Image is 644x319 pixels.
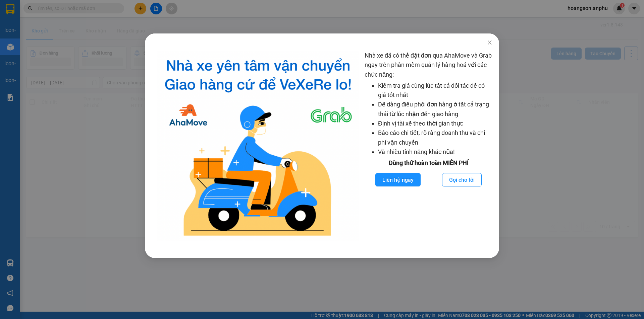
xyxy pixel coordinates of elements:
[480,33,499,52] button: Close
[378,147,492,157] li: Và nhiều tính năng khác nữa!
[378,128,492,147] li: Báo cáo chi tiết, rõ ràng doanh thu và chi phí vận chuyển
[375,173,421,186] button: Liên hệ ngay
[378,81,492,100] li: Kiểm tra giá cùng lúc tất cả đối tác để có giá tốt nhất
[378,100,492,119] li: Dễ dàng điều phối đơn hàng ở tất cả trạng thái từ lúc nhận đến giao hàng
[382,176,414,184] span: Liên hệ ngay
[487,40,492,45] span: close
[157,51,359,241] img: logo
[378,119,492,128] li: Định vị tài xế theo thời gian thực
[449,176,475,184] span: Gọi cho tôi
[365,158,492,168] div: Dùng thử hoàn toàn MIỄN PHÍ
[442,173,482,186] button: Gọi cho tôi
[365,51,492,241] div: Nhà xe đã có thể đặt đơn qua AhaMove và Grab ngay trên phần mềm quản lý hàng hoá với các chức năng:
